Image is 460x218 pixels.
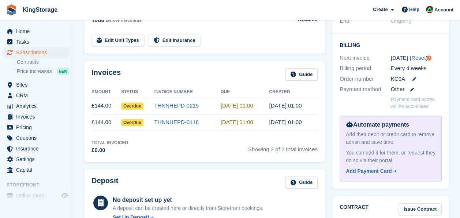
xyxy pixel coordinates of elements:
span: Overdue [121,119,143,126]
a: Guide [285,68,318,80]
a: Guide [285,177,318,189]
h2: Contract [340,203,369,215]
span: Showing 2 of 2 total invoices [248,139,318,155]
time: 2025-08-20 00:00:38 UTC [269,119,302,125]
div: Add their debit or credit card to remove admin and save time. [346,131,435,146]
span: Before discounts [106,18,142,23]
a: menu [4,143,69,154]
img: John King [426,6,433,13]
a: menu [4,154,69,164]
span: Overdue [121,102,143,110]
span: CRM [16,90,60,101]
a: KingStorage [20,4,60,16]
span: Ongoing [391,18,412,24]
a: Preview store [60,191,69,200]
div: Add Payment Card [346,167,392,175]
div: You can add it for them, or request they do so via their portal. [346,149,435,164]
span: Subscriptions [16,47,60,58]
a: Add Payment Card [346,167,433,175]
span: Pricing [16,122,60,132]
a: menu [4,90,69,101]
p: A deposit can be created here or directly from Storefront bookings. [113,204,263,212]
th: Status [121,86,154,98]
span: Analytics [16,101,60,111]
a: Issue Contract [399,203,442,215]
span: Sites [16,80,60,90]
h2: Deposit [91,177,118,189]
span: KC9A [391,75,405,83]
a: THNNHEPD-0215 [154,102,199,109]
div: Billing period [340,64,391,73]
a: menu [4,165,69,175]
a: Contracts [17,59,69,66]
div: Next invoice [340,54,391,62]
img: stora-icon-8386f47178a22dfd0bd8f6a31ec36ba5ce8667c1dd55bd0f319d3a0aa187defe.svg [6,4,17,15]
span: Create [373,6,388,13]
a: Reset [411,55,426,61]
time: 2025-09-18 00:00:00 UTC [221,102,253,109]
a: menu [4,101,69,111]
div: Every 4 weeks [391,64,442,73]
a: Price increases NEW [17,67,69,75]
a: menu [4,47,69,58]
span: Home [16,26,60,36]
span: Online Store [16,190,60,201]
a: menu [4,80,69,90]
span: Total [91,17,104,23]
span: Insurance [16,143,60,154]
div: Automate payments [346,120,435,129]
span: Coupons [16,133,60,143]
span: Account [434,6,453,14]
span: Settings [16,154,60,164]
span: Invoices [16,112,60,122]
th: Created [269,86,318,98]
h2: Invoices [91,68,121,80]
a: Edit Insurance [149,34,201,47]
span: Capital [16,165,60,175]
div: Total Invoiced [91,139,128,146]
a: Edit Unit Types [91,34,144,47]
div: Other [391,85,442,94]
span: Help [409,6,419,13]
a: menu [4,37,69,47]
a: menu [4,122,69,132]
span: Price increases [17,68,52,75]
span: Storefront [7,181,73,189]
th: Invoice Number [154,86,220,98]
time: 2025-08-21 00:00:00 UTC [221,119,253,125]
td: £144.00 [91,114,121,131]
div: Payment method [340,85,391,94]
a: menu [4,26,69,36]
h2: Billing [340,41,442,48]
a: THNNHEPD-0118 [154,119,199,125]
a: menu [4,133,69,143]
span: Tasks [16,37,60,47]
div: No deposit set up yet [113,196,263,204]
div: End [340,17,391,25]
div: Tooltip anchor [426,55,432,61]
td: £144.00 [91,98,121,114]
div: £0.00 [91,146,128,155]
div: NEW [57,68,69,75]
div: Order number [340,75,391,83]
th: Due [221,86,269,98]
th: Amount [91,86,121,98]
time: 2025-09-17 00:00:08 UTC [269,102,302,109]
div: [DATE] ( ) [391,54,442,62]
a: menu [4,190,69,201]
p: Payment card added will be auto-linked [391,96,442,110]
a: menu [4,112,69,122]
